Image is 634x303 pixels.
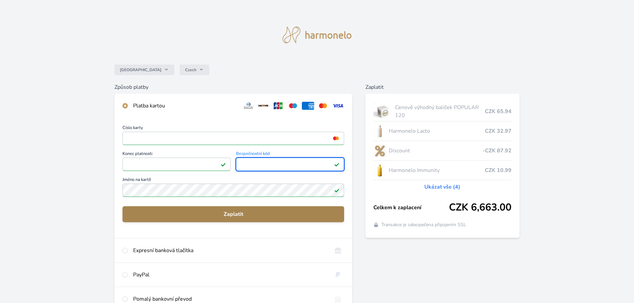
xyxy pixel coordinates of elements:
iframe: Iframe pro bezpečnostní kód [239,160,341,169]
span: Konec platnosti [122,152,231,158]
img: paypal.svg [332,271,344,279]
img: CLEAN_LACTO_se_stinem_x-hi-lo.jpg [373,123,386,139]
span: Číslo karty [122,126,344,132]
span: Bezpečnostní kód [236,152,344,158]
div: Pomalý bankovní převod [133,295,326,303]
span: Celkem k zaplacení [373,204,449,212]
span: Transakce je zabezpečena připojením SSL [381,222,466,228]
span: Zaplatit [128,210,339,218]
button: Zaplatit [122,206,344,222]
img: discover.svg [257,102,270,110]
span: CZK 10.99 [485,166,512,174]
img: Platné pole [334,162,339,167]
img: onlineBanking_CZ.svg [332,246,344,254]
img: maestro.svg [287,102,299,110]
h6: Zaplatit [365,83,520,91]
img: discount-lo.png [373,142,386,159]
button: Czech [180,65,209,75]
img: diners.svg [242,102,255,110]
img: Platné pole [334,188,339,193]
img: amex.svg [302,102,314,110]
div: PayPal [133,271,326,279]
img: mc.svg [317,102,329,110]
button: [GEOGRAPHIC_DATA] [114,65,174,75]
img: Platné pole [221,162,226,167]
img: jcb.svg [272,102,285,110]
span: Jméno na kartě [122,178,344,184]
iframe: Iframe pro číslo karty [125,134,341,143]
span: CZK 32.97 [485,127,512,135]
span: -CZK 87.92 [483,147,512,155]
span: Harmonelo Immunity [389,166,485,174]
img: logo.svg [283,27,352,43]
img: bankTransfer_IBAN.svg [332,295,344,303]
span: Cenově výhodný balíček POPULAR 120 [395,103,485,119]
img: IMMUNITY_se_stinem_x-lo.jpg [373,162,386,179]
span: Discount [389,147,483,155]
iframe: Iframe pro datum vypršení platnosti [125,160,228,169]
img: popular.jpg [373,103,392,120]
div: Expresní banková tlačítka [133,246,326,254]
img: visa.svg [332,102,344,110]
input: Jméno na kartěPlatné pole [122,184,344,197]
div: Platba kartou [133,102,237,110]
a: Ukázat vše (4) [424,183,460,191]
span: Harmonelo Lacto [389,127,485,135]
span: CZK 6,663.00 [449,202,512,214]
span: CZK 65.94 [485,107,512,115]
img: mc [331,135,340,141]
span: [GEOGRAPHIC_DATA] [120,67,161,73]
h6: Způsob platby [114,83,352,91]
span: Czech [185,67,196,73]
